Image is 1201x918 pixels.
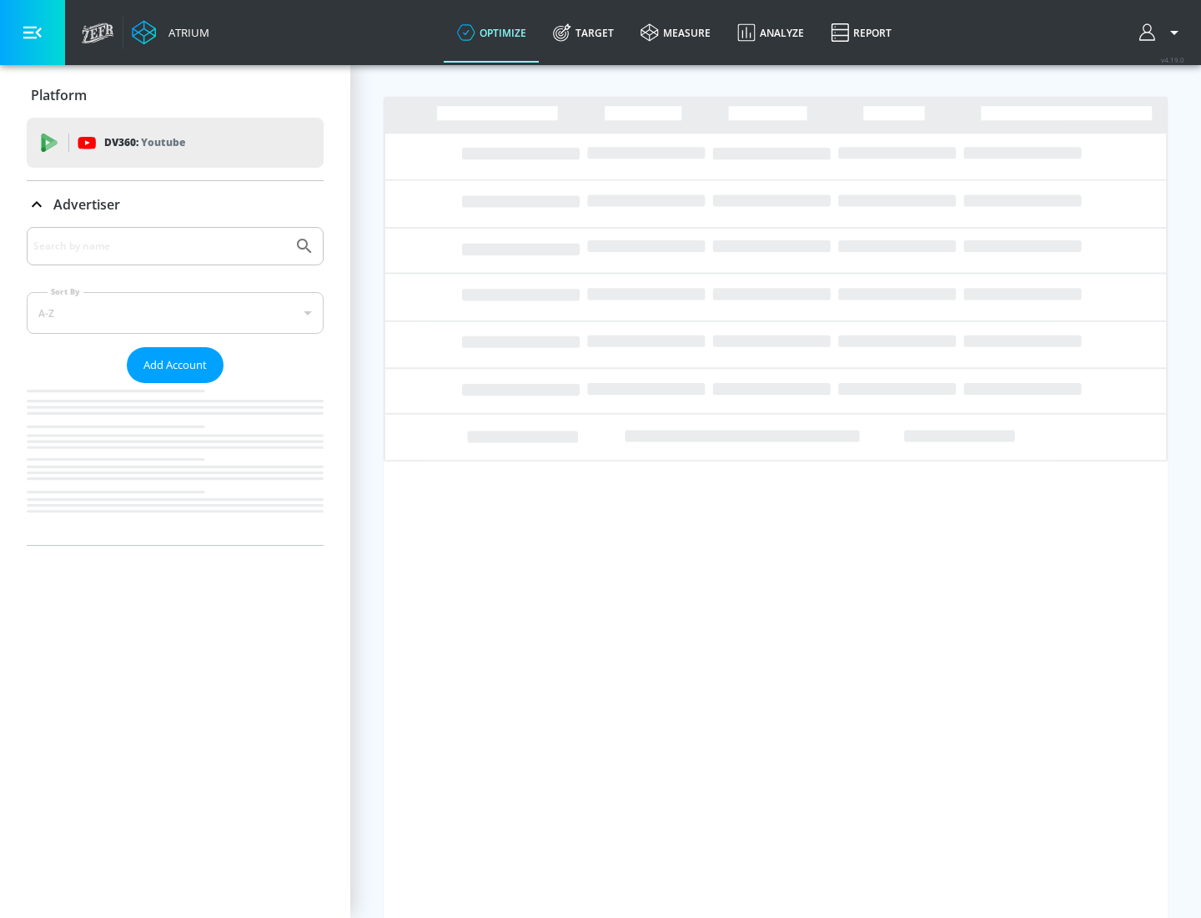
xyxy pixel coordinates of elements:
div: A-Z [27,292,324,334]
div: Platform [27,72,324,119]
p: Platform [31,86,87,104]
div: Atrium [162,25,209,40]
p: DV360: [104,134,185,152]
a: measure [627,3,724,63]
a: Analyze [724,3,817,63]
p: Advertiser [53,195,120,214]
div: DV360: Youtube [27,118,324,168]
button: Add Account [127,347,224,383]
div: Advertiser [27,227,324,545]
a: optimize [444,3,540,63]
label: Sort By [48,286,83,297]
a: Atrium [132,20,209,45]
div: Advertiser [27,181,324,228]
p: Youtube [141,134,185,151]
a: Report [817,3,905,63]
a: Target [540,3,627,63]
span: v 4.19.0 [1161,55,1184,64]
nav: list of Advertiser [27,383,324,545]
span: Add Account [143,356,207,375]
input: Search by name [33,235,286,257]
